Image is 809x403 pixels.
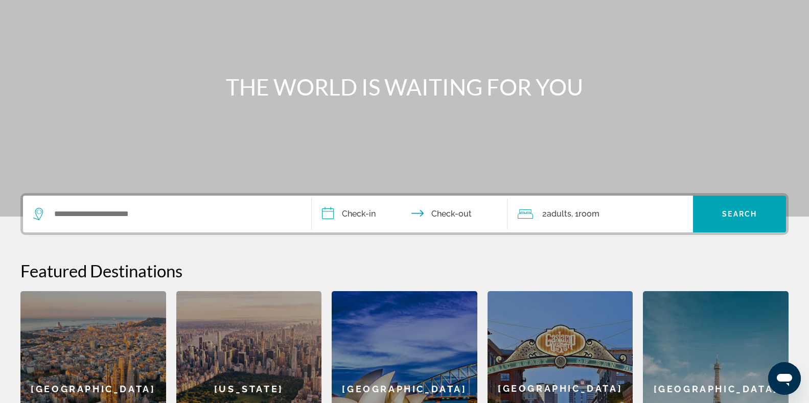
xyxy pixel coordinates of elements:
span: 2 [542,207,571,221]
span: Search [722,210,757,218]
h2: Featured Destinations [20,260,789,281]
span: Room [579,209,599,219]
iframe: Bouton de lancement de la fenêtre de messagerie [768,362,801,395]
span: , 1 [571,207,599,221]
button: Search [693,196,786,232]
span: Adults [547,209,571,219]
button: Check in and out dates [312,196,507,232]
button: Travelers: 2 adults, 0 children [507,196,693,232]
h1: THE WORLD IS WAITING FOR YOU [213,74,596,100]
div: Search widget [23,196,786,232]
